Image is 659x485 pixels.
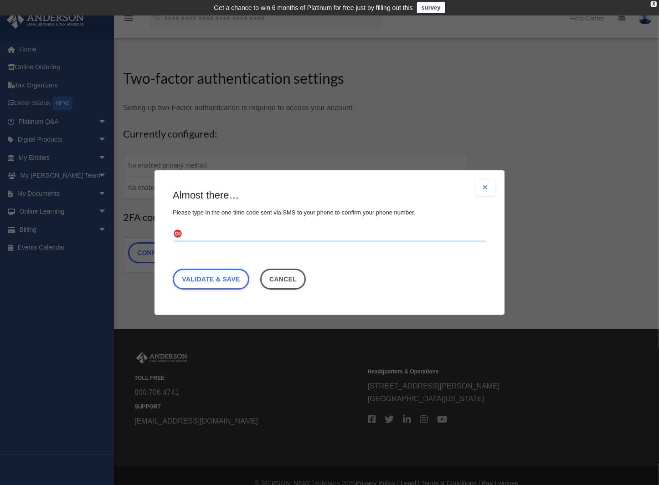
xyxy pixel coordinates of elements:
[173,269,249,290] a: Validate & Save
[417,2,445,13] a: survey
[173,207,486,218] p: Please type in the one-time code sent via SMS to your phone to confirm your phone number.
[173,189,486,203] h3: Almost there…
[475,179,495,196] button: Close modal
[214,2,413,13] div: Get a chance to win 6 months of Platinum for free just by filling out this
[260,269,306,290] button: Close this dialog window
[651,1,657,7] div: close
